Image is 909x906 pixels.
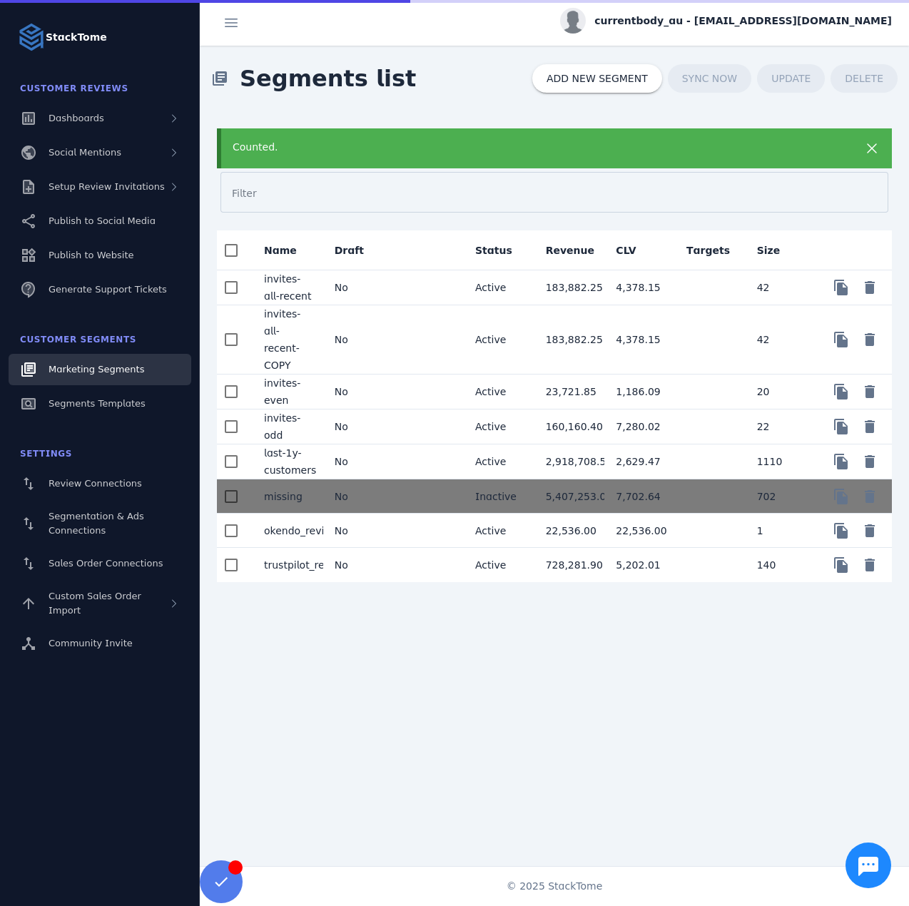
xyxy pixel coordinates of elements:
[827,273,855,302] button: Copy
[9,274,191,305] a: Generate Support Tickets
[49,398,146,409] span: Segments Templates
[534,409,605,444] mat-cell: 160,160.40
[253,305,323,375] mat-cell: invites-all-recent-COPY
[746,514,816,548] mat-cell: 1
[17,23,46,51] img: Logo image
[264,243,297,258] div: Name
[464,514,534,548] mat-cell: Active
[560,8,892,34] button: currentbody_au - [EMAIL_ADDRESS][DOMAIN_NAME]
[20,83,128,93] span: Customer Reviews
[323,375,394,409] mat-cell: No
[228,50,427,107] span: Segments list
[604,375,675,409] mat-cell: 1,186.09
[534,444,605,479] mat-cell: 2,918,708.50
[534,548,605,582] mat-cell: 728,281.90
[9,388,191,419] a: Segments Templates
[49,113,104,123] span: Dashboards
[46,30,107,45] strong: StackTome
[323,270,394,305] mat-cell: No
[746,444,816,479] mat-cell: 1110
[604,548,675,582] mat-cell: 5,202.01
[49,147,121,158] span: Social Mentions
[534,514,605,548] mat-cell: 22,536.00
[757,243,781,258] div: Size
[253,479,323,514] mat-cell: missing
[323,409,394,444] mat-cell: No
[253,409,323,444] mat-cell: invites-odd
[827,412,855,441] button: Copy
[464,305,534,375] mat-cell: Active
[604,479,675,514] mat-cell: 7,702.64
[746,409,816,444] mat-cell: 22
[604,409,675,444] mat-cell: 7,280.02
[253,548,323,582] mat-cell: trustpilot_reviewers
[855,516,884,545] button: Delete
[323,479,394,514] mat-cell: No
[49,478,142,489] span: Review Connections
[20,335,136,345] span: Customer Segments
[49,181,165,192] span: Setup Review Invitations
[534,375,605,409] mat-cell: 23,721.85
[20,449,72,459] span: Settings
[507,879,603,894] span: © 2025 StackTome
[335,243,377,258] div: Draft
[9,548,191,579] a: Sales Order Connections
[9,628,191,659] a: Community Invite
[49,558,163,569] span: Sales Order Connections
[464,548,534,582] mat-cell: Active
[49,364,144,375] span: Marketing Segments
[253,375,323,409] mat-cell: invites-even
[253,270,323,305] mat-cell: invites-all-recent
[604,270,675,305] mat-cell: 4,378.15
[211,70,228,87] mat-icon: library_books
[464,375,534,409] mat-cell: Active
[49,591,141,616] span: Custom Sales Order Import
[827,516,855,545] button: Copy
[594,14,892,29] span: currentbody_au - [EMAIL_ADDRESS][DOMAIN_NAME]
[546,243,594,258] div: Revenue
[855,325,884,354] button: Delete
[475,243,512,258] div: Status
[855,482,884,511] button: Delete
[264,243,310,258] div: Name
[616,243,636,258] div: CLV
[253,444,323,479] mat-cell: last-1y-customers
[827,447,855,476] button: Copy
[547,73,648,83] span: ADD NEW SEGMENT
[855,447,884,476] button: Delete
[604,305,675,375] mat-cell: 4,378.15
[49,250,133,260] span: Publish to Website
[9,205,191,237] a: Publish to Social Media
[604,444,675,479] mat-cell: 2,629.47
[746,270,816,305] mat-cell: 42
[746,305,816,375] mat-cell: 42
[464,270,534,305] mat-cell: Active
[855,377,884,406] button: Delete
[9,502,191,545] a: Segmentation & Ads Connections
[827,325,855,354] button: Copy
[746,479,816,514] mat-cell: 702
[49,511,144,536] span: Segmentation & Ads Connections
[49,215,156,226] span: Publish to Social Media
[9,354,191,385] a: Marketing Segments
[532,64,662,93] button: ADD NEW SEGMENT
[464,444,534,479] mat-cell: Active
[616,243,649,258] div: CLV
[827,377,855,406] button: Copy
[546,243,607,258] div: Revenue
[464,479,534,514] mat-cell: Inactive
[827,482,855,511] button: Copy
[746,375,816,409] mat-cell: 20
[323,514,394,548] mat-cell: No
[475,243,525,258] div: Status
[323,444,394,479] mat-cell: No
[534,270,605,305] mat-cell: 183,882.25
[464,409,534,444] mat-cell: Active
[855,412,884,441] button: Delete
[49,284,167,295] span: Generate Support Tickets
[827,551,855,579] button: Copy
[323,305,394,375] mat-cell: No
[49,638,133,648] span: Community Invite
[9,240,191,271] a: Publish to Website
[534,305,605,375] mat-cell: 183,882.25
